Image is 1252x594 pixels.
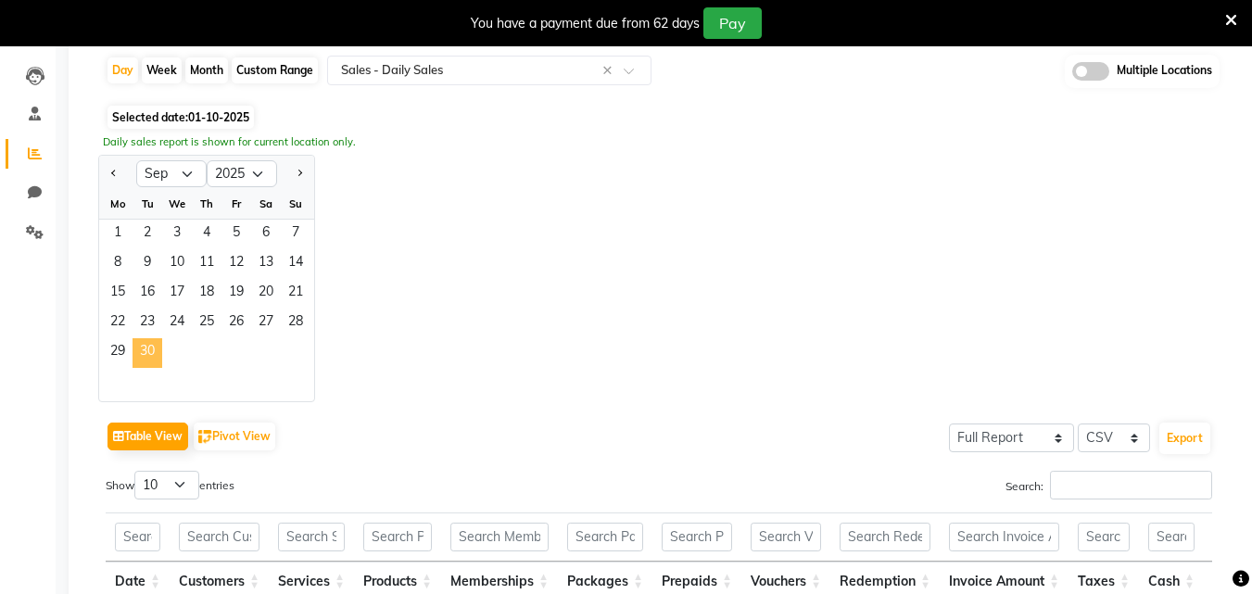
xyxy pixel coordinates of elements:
[162,309,192,338] span: 24
[221,249,251,279] div: Friday, September 12, 2025
[162,279,192,309] div: Wednesday, September 17, 2025
[251,309,281,338] span: 27
[133,279,162,309] div: Tuesday, September 16, 2025
[179,523,259,551] input: Search Customers
[221,220,251,249] span: 5
[1159,423,1210,454] button: Export
[363,523,432,551] input: Search Products
[133,189,162,219] div: Tu
[949,523,1059,551] input: Search Invoice Amount
[192,249,221,279] span: 11
[251,279,281,309] span: 20
[192,220,221,249] span: 4
[103,249,133,279] span: 8
[162,189,192,219] div: We
[1117,62,1212,81] span: Multiple Locations
[103,189,133,219] div: Mo
[103,338,133,368] span: 29
[103,220,133,249] div: Monday, September 1, 2025
[198,430,212,444] img: pivot.png
[188,110,249,124] span: 01-10-2025
[107,106,254,129] span: Selected date:
[1148,523,1195,551] input: Search Cash
[251,220,281,249] span: 6
[192,189,221,219] div: Th
[662,523,732,551] input: Search Prepaids
[133,309,162,338] span: 23
[251,220,281,249] div: Saturday, September 6, 2025
[221,279,251,309] div: Friday, September 19, 2025
[251,279,281,309] div: Saturday, September 20, 2025
[703,7,762,39] button: Pay
[107,423,188,450] button: Table View
[192,309,221,338] div: Thursday, September 25, 2025
[281,279,310,309] span: 21
[107,159,121,189] button: Previous month
[1050,471,1212,499] input: Search:
[162,220,192,249] div: Wednesday, September 3, 2025
[471,14,700,33] div: You have a payment due from 62 days
[281,189,310,219] div: Su
[133,220,162,249] div: Tuesday, September 2, 2025
[103,279,133,309] span: 15
[281,309,310,338] div: Sunday, September 28, 2025
[136,160,207,188] select: Select month
[221,189,251,219] div: Fr
[192,279,221,309] span: 18
[134,471,199,499] select: Showentries
[192,220,221,249] div: Thursday, September 4, 2025
[133,309,162,338] div: Tuesday, September 23, 2025
[232,57,318,83] div: Custom Range
[281,220,310,249] span: 7
[103,249,133,279] div: Monday, September 8, 2025
[162,249,192,279] div: Wednesday, September 10, 2025
[281,220,310,249] div: Sunday, September 7, 2025
[567,523,643,551] input: Search Packages
[162,249,192,279] span: 10
[207,160,277,188] select: Select year
[107,57,138,83] div: Day
[1078,523,1130,551] input: Search Taxes
[840,523,930,551] input: Search Redemption
[450,523,549,551] input: Search Memberships
[103,134,1222,150] div: Daily sales report is shown for current location only.
[751,523,821,551] input: Search Vouchers
[133,249,162,279] span: 9
[281,249,310,279] span: 14
[162,279,192,309] span: 17
[115,523,160,551] input: Search Date
[251,249,281,279] span: 13
[103,338,133,368] div: Monday, September 29, 2025
[162,309,192,338] div: Wednesday, September 24, 2025
[281,249,310,279] div: Sunday, September 14, 2025
[251,189,281,219] div: Sa
[292,159,307,189] button: Next month
[221,249,251,279] span: 12
[221,220,251,249] div: Friday, September 5, 2025
[1005,471,1212,499] label: Search:
[192,279,221,309] div: Thursday, September 18, 2025
[602,61,618,81] span: Clear all
[133,279,162,309] span: 16
[133,338,162,368] div: Tuesday, September 30, 2025
[221,309,251,338] span: 26
[281,279,310,309] div: Sunday, September 21, 2025
[103,309,133,338] span: 22
[221,279,251,309] span: 19
[185,57,228,83] div: Month
[162,220,192,249] span: 3
[251,249,281,279] div: Saturday, September 13, 2025
[133,338,162,368] span: 30
[194,423,275,450] button: Pivot View
[133,249,162,279] div: Tuesday, September 9, 2025
[103,279,133,309] div: Monday, September 15, 2025
[278,523,345,551] input: Search Services
[192,309,221,338] span: 25
[221,309,251,338] div: Friday, September 26, 2025
[142,57,182,83] div: Week
[192,249,221,279] div: Thursday, September 11, 2025
[103,220,133,249] span: 1
[106,471,234,499] label: Show entries
[133,220,162,249] span: 2
[281,309,310,338] span: 28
